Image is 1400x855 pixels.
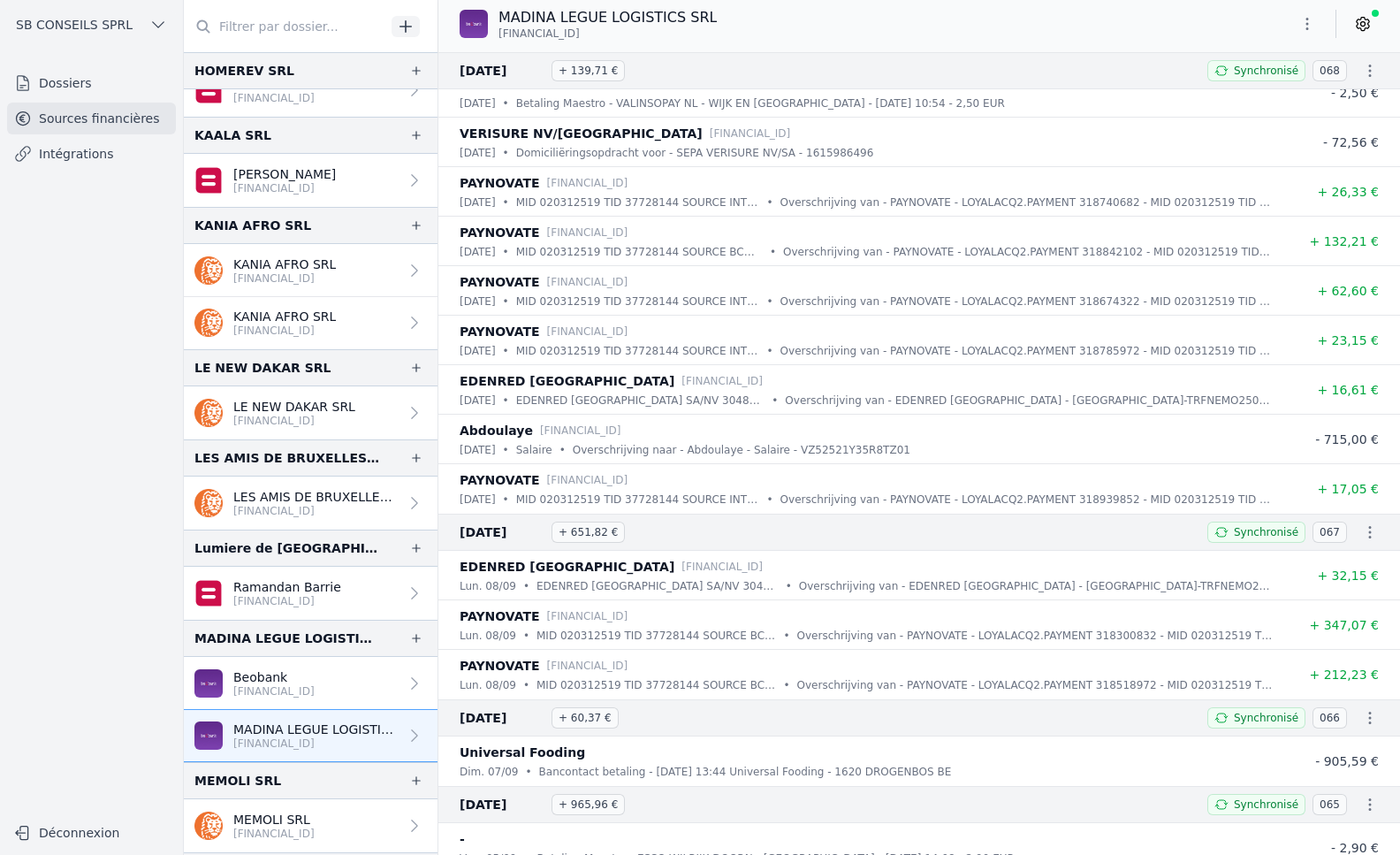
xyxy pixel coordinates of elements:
[525,763,531,781] div: •
[460,556,674,577] p: EDENRED [GEOGRAPHIC_DATA]
[767,342,773,360] div: •
[516,491,760,508] p: MID 020312519 TID 37728144 SOURCE INTL DATE [DATE] BRUT 17.30
[1309,618,1379,632] span: + 347,07 €
[547,273,628,291] p: [FINANCIAL_ID]
[460,655,540,676] p: PAYNOVATE
[184,657,437,710] a: Beobank [FINANCIAL_ID]
[783,627,789,645] div: •
[1317,333,1379,347] span: + 23,15 €
[516,194,760,211] p: MID 020312519 TID 37728144 SOURCE INTL DATE [DATE] BRUT 26.73
[1234,525,1298,539] span: Synchronisé
[460,60,544,81] span: [DATE]
[460,794,544,815] span: [DATE]
[503,441,509,459] div: •
[1331,86,1379,100] span: - 2,50 €
[460,321,540,342] p: PAYNOVATE
[1309,668,1379,682] span: + 212,23 €
[233,91,315,105] p: [FINANCIAL_ID]
[1317,383,1379,397] span: + 16,61 €
[547,607,628,625] p: [FINANCIAL_ID]
[460,392,496,409] p: [DATE]
[536,577,779,595] p: EDENRED [GEOGRAPHIC_DATA] SA/NV 30470256 629914ETR030925 0030470256 P00680952 00003271 000005
[460,742,585,763] p: Universal Fooding
[498,7,717,28] p: MADINA LEGUE LOGISTICS SRL
[233,414,355,428] p: [FINANCIAL_ID]
[460,522,544,543] span: [DATE]
[785,392,1273,409] p: Overschrijving van - EDENRED [GEOGRAPHIC_DATA] - [GEOGRAPHIC_DATA]-TRFNEMO25090855115492 - EDENRE...
[460,342,496,360] p: [DATE]
[503,342,509,360] div: •
[539,763,952,781] p: Bancontact betaling - [DATE] 13:44 Universal Fooding - 1620 DROGENBOS BE
[460,606,540,627] p: PAYNOVATE
[233,324,336,338] p: [FINANCIAL_ID]
[799,577,1273,595] p: Overschrijving van - EDENRED [GEOGRAPHIC_DATA] - [GEOGRAPHIC_DATA]-TRFNEMO25090555099283 - EDENRE...
[460,172,540,194] p: PAYNOVATE
[194,669,223,698] img: BEOBANK_CTBKBEBX.png
[681,372,763,390] p: [FINANCIAL_ID]
[194,60,294,81] div: HOMEREV SRL
[523,676,529,694] div: •
[1309,234,1379,248] span: + 132,21 €
[786,577,792,595] div: •
[1317,482,1379,496] span: + 17,05 €
[233,398,355,416] p: LE NEW DAKAR SRL
[194,76,223,104] img: belfius.png
[797,627,1273,645] p: Overschrijving van - PAYNOVATE - LOYALACQ2.PAYMENT 318300832 - MID 020312519 TID 37728144 SOURCE ...
[184,477,437,530] a: LES AMIS DE BRUXELLES SRL [FINANCIAL_ID]
[1312,60,1347,81] span: 068
[194,770,281,791] div: MEMOLI SRL
[460,271,540,293] p: PAYNOVATE
[1312,707,1347,729] span: 066
[184,386,437,439] a: LE NEW DAKAR SRL [FINANCIAL_ID]
[233,668,315,686] p: Beobank
[194,166,223,195] img: belfius-1.png
[233,578,341,596] p: Ramandan Barrie
[552,60,625,81] span: + 139,71 €
[7,138,176,170] a: Intégrations
[547,224,628,241] p: [FINANCIAL_ID]
[547,657,628,675] p: [FINANCIAL_ID]
[460,441,496,459] p: [DATE]
[547,323,628,340] p: [FINANCIAL_ID]
[233,256,336,273] p: KANIA AFRO SRL
[460,95,496,112] p: [DATE]
[780,194,1273,211] p: Overschrijving van - PAYNOVATE - LOYALACQ2.PAYMENT 318740682 - MID 020312519 TID 37728144 SOURCE ...
[233,488,399,506] p: LES AMIS DE BRUXELLES SRL
[1312,794,1347,815] span: 065
[547,174,628,192] p: [FINANCIAL_ID]
[233,811,315,828] p: MEMOLI SRL
[184,64,437,117] a: HOMREV [FINANCIAL_ID]
[233,684,315,699] p: [FINANCIAL_ID]
[460,243,496,261] p: [DATE]
[523,577,529,595] div: •
[194,309,223,337] img: ing.png
[460,763,518,781] p: dim. 07/09
[233,827,315,841] p: [FINANCIAL_ID]
[194,628,381,649] div: MADINA LEGUE LOGISTICS SRL
[233,594,341,608] p: [FINANCIAL_ID]
[233,165,336,183] p: [PERSON_NAME]
[767,194,773,211] div: •
[780,293,1273,310] p: Overschrijving van - PAYNOVATE - LOYALACQ2.PAYMENT 318674322 - MID 020312519 TID 37728144 SOURCE ...
[552,707,619,729] span: + 60,37 €
[184,297,437,349] a: KANIA AFRO SRL [FINANCIAL_ID]
[194,256,223,285] img: ing.png
[7,819,176,847] button: Déconnexion
[1234,64,1298,78] span: Synchronisé
[194,489,223,517] img: ing.png
[1317,569,1379,583] span: + 32,15 €
[1315,754,1379,768] span: - 905,59 €
[1323,135,1379,149] span: - 72,56 €
[16,16,133,34] span: SB CONSEILS SPRL
[536,676,777,694] p: MID 020312519 TID 37728144 SOURCE BCMC DATE [DATE] BRUT 213.24
[540,422,621,439] p: [FINANCIAL_ID]
[498,27,580,41] span: [FINANCIAL_ID]
[184,244,437,297] a: KANIA AFRO SRL [FINANCIAL_ID]
[770,243,776,261] div: •
[710,125,791,142] p: [FINANCIAL_ID]
[233,271,336,286] p: [FINANCIAL_ID]
[460,469,540,491] p: PAYNOVATE
[559,441,566,459] div: •
[516,441,552,459] p: Salaire
[194,447,381,469] div: LES AMIS DE BRUXELLES SRL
